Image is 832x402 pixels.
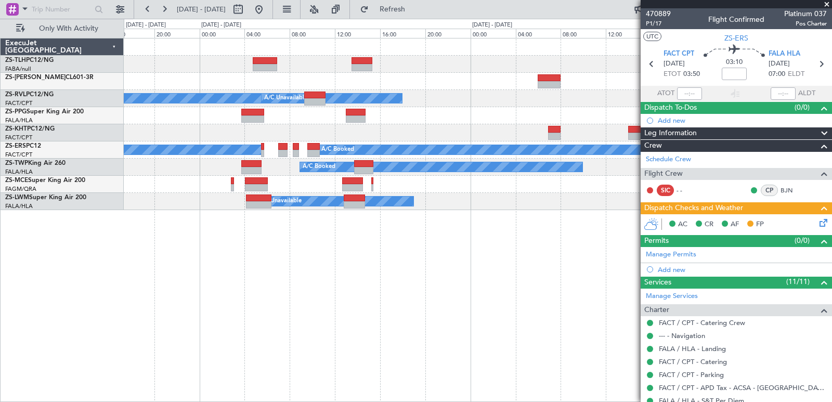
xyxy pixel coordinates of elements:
span: ZS-LWM [5,194,29,201]
div: 20:00 [425,29,471,38]
div: 00:00 [471,29,516,38]
a: FACT/CPT [5,134,32,141]
a: BJN [781,186,804,195]
a: FACT / CPT - Parking [659,370,724,379]
div: 04:00 [516,29,561,38]
span: ALDT [798,88,815,99]
span: FP [756,219,764,230]
span: ZS-RVL [5,92,26,98]
span: 470889 [646,8,671,19]
a: FACT/CPT [5,99,32,107]
div: [DATE] - [DATE] [472,21,512,30]
a: ZS-[PERSON_NAME]CL601-3R [5,74,94,81]
a: FALA/HLA [5,168,33,176]
span: Refresh [371,6,414,13]
span: Permits [644,235,669,247]
span: ZS-ERS [724,33,748,44]
span: CR [705,219,713,230]
span: Platinum 037 [784,8,827,19]
a: Manage Services [646,291,698,302]
div: 08:00 [561,29,606,38]
a: ZS-TWPKing Air 260 [5,160,66,166]
span: [DATE] - [DATE] [177,5,226,14]
span: AF [731,219,739,230]
div: - - [677,186,700,195]
div: Flight Confirmed [708,14,764,25]
span: FACT CPT [664,49,694,59]
a: FALA / HLA - Landing [659,344,726,353]
span: Dispatch Checks and Weather [644,202,743,214]
div: 12:00 [606,29,651,38]
span: [DATE] [664,59,685,69]
a: ZS-MCESuper King Air 200 [5,177,85,184]
span: (0/0) [795,102,810,113]
span: FALA HLA [769,49,800,59]
div: Add new [658,265,827,274]
span: ATOT [657,88,674,99]
div: 20:00 [154,29,200,38]
a: FALA/HLA [5,202,33,210]
span: 03:10 [726,57,743,68]
span: Dispatch To-Dos [644,102,697,114]
div: CP [761,185,778,196]
span: ZS-TWP [5,160,28,166]
span: ZS-PPG [5,109,27,115]
a: ZS-LWMSuper King Air 200 [5,194,86,201]
div: 12:00 [335,29,380,38]
a: FACT / CPT - Catering Crew [659,318,745,327]
a: FALA/HLA [5,116,33,124]
span: ZS-TLH [5,57,26,63]
span: [DATE] [769,59,790,69]
div: A/C Unavailable [264,90,307,106]
a: FACT / CPT - APD Tax - ACSA - [GEOGRAPHIC_DATA] International FACT / CPT [659,383,827,392]
div: 00:00 [200,29,245,38]
button: Refresh [355,1,418,18]
span: ZS-KHT [5,126,27,132]
input: --:-- [677,87,702,100]
span: (11/11) [786,276,810,287]
span: Services [644,277,671,289]
a: ZS-PPGSuper King Air 200 [5,109,84,115]
span: Only With Activity [27,25,110,32]
div: 04:00 [244,29,290,38]
input: Trip Number [32,2,92,17]
span: 03:50 [683,69,700,80]
a: FACT/CPT [5,151,32,159]
span: ETOT [664,69,681,80]
div: 08:00 [290,29,335,38]
span: (0/0) [795,235,810,246]
a: --- - Navigation [659,331,705,340]
a: Schedule Crew [646,154,691,165]
span: ZS-MCE [5,177,28,184]
span: Pos Charter [784,19,827,28]
button: UTC [643,32,661,41]
button: Only With Activity [11,20,113,37]
span: AC [678,219,687,230]
a: FABA/null [5,65,31,73]
a: FAGM/QRA [5,185,36,193]
div: A/C Unavailable [258,193,302,209]
div: 16:00 [109,29,154,38]
span: Charter [644,304,669,316]
div: 16:00 [380,29,425,38]
a: ZS-KHTPC12/NG [5,126,55,132]
span: P1/17 [646,19,671,28]
div: [DATE] - [DATE] [201,21,241,30]
div: Add new [658,116,827,125]
span: ZS-[PERSON_NAME] [5,74,66,81]
a: ZS-TLHPC12/NG [5,57,54,63]
div: [DATE] - [DATE] [126,21,166,30]
span: 07:00 [769,69,785,80]
a: FACT / CPT - Catering [659,357,727,366]
span: Leg Information [644,127,697,139]
span: Flight Crew [644,168,683,180]
span: ELDT [788,69,804,80]
div: SIC [657,185,674,196]
span: Crew [644,140,662,152]
span: ZS-ERS [5,143,26,149]
a: ZS-RVLPC12/NG [5,92,54,98]
a: ZS-ERSPC12 [5,143,41,149]
a: Manage Permits [646,250,696,260]
div: A/C Booked [321,142,354,158]
div: A/C Booked [303,159,335,175]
